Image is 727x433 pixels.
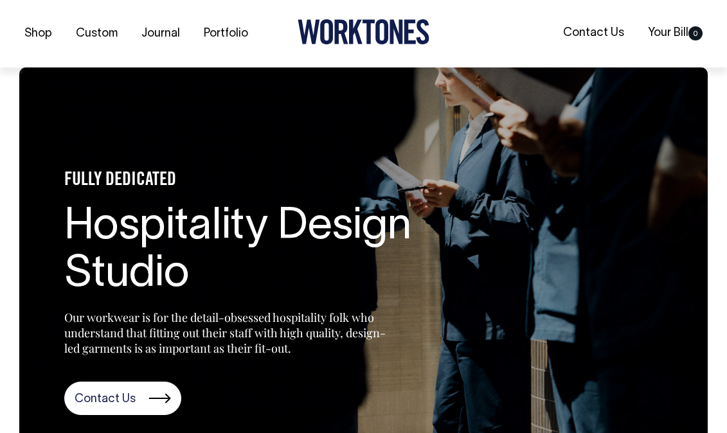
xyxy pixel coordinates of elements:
[64,204,450,300] h1: Hospitality Design Studio
[199,23,253,44] a: Portfolio
[64,171,450,191] h4: FULLY DEDICATED
[136,23,185,44] a: Journal
[643,22,708,44] a: Your Bill0
[64,310,386,356] p: Our workwear is for the detail-obsessed hospitality folk who understand that fitting out their st...
[19,23,57,44] a: Shop
[64,382,181,415] a: Contact Us
[71,23,123,44] a: Custom
[688,26,703,40] span: 0
[558,22,629,44] a: Contact Us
